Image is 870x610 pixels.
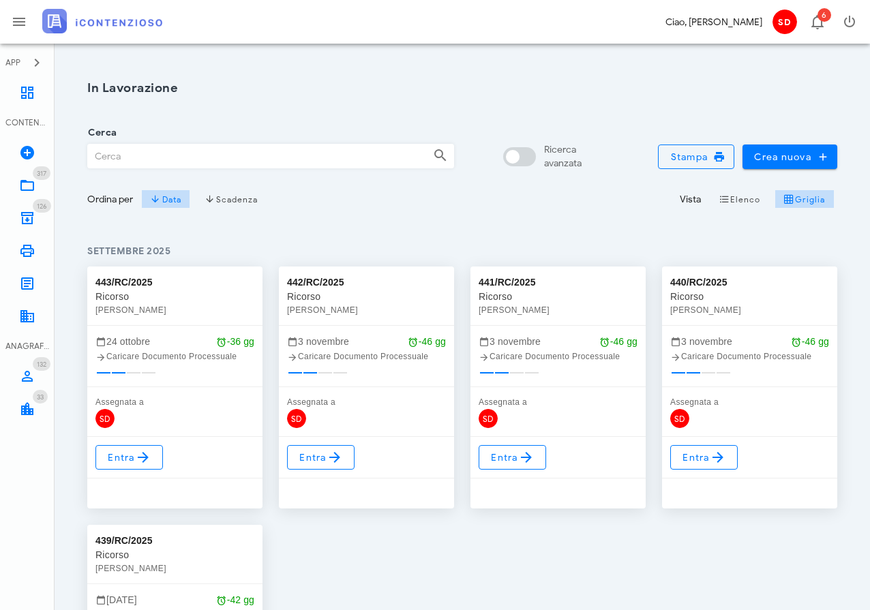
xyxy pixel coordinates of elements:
[205,194,258,204] span: Scadenza
[670,303,829,317] div: [PERSON_NAME]
[95,334,254,349] div: 24 ottobre
[670,275,727,290] div: 440/RC/2025
[87,192,133,207] div: Ordina per
[753,151,826,163] span: Crea nuova
[87,79,837,97] h1: In Lavorazione
[95,395,254,409] div: Assegnata a
[817,8,831,22] span: Distintivo
[33,390,48,403] span: Distintivo
[479,395,637,409] div: Assegnata a
[544,143,582,170] div: Ricerca avanzata
[719,194,761,204] span: Elenco
[150,194,181,204] span: Data
[408,334,446,349] div: -46 gg
[772,10,797,34] span: SD
[84,126,117,140] label: Cerca
[479,290,637,303] div: Ricorso
[287,445,355,470] a: Entra
[37,202,47,211] span: 126
[42,9,162,33] img: logo-text-2x.png
[287,409,306,428] span: SD
[95,548,254,562] div: Ricorso
[670,445,738,470] a: Entra
[670,334,829,349] div: 3 novembre
[479,275,536,290] div: 441/RC/2025
[479,409,498,428] span: SD
[5,117,49,129] div: CONTENZIOSO
[141,189,190,209] button: Data
[87,244,837,258] h4: settembre 2025
[299,449,343,466] span: Entra
[107,449,151,466] span: Entra
[33,357,50,371] span: Distintivo
[670,151,723,163] span: Stampa
[479,350,637,363] div: Caricare Documento Processuale
[599,334,637,349] div: -46 gg
[658,144,734,169] button: Stampa
[670,409,689,428] span: SD
[95,350,254,363] div: Caricare Documento Processuale
[800,5,833,38] button: Distintivo
[95,290,254,303] div: Ricorso
[33,199,51,213] span: Distintivo
[670,290,829,303] div: Ricorso
[287,275,344,290] div: 442/RC/2025
[670,350,829,363] div: Caricare Documento Processuale
[665,15,762,29] div: Ciao, [PERSON_NAME]
[768,5,800,38] button: SD
[95,592,254,607] div: [DATE]
[287,350,446,363] div: Caricare Documento Processuale
[95,533,153,548] div: 439/RC/2025
[680,192,701,207] div: Vista
[216,592,254,607] div: -42 gg
[5,340,49,352] div: ANAGRAFICA
[287,334,446,349] div: 3 novembre
[670,395,829,409] div: Assegnata a
[95,562,254,575] div: [PERSON_NAME]
[709,189,769,209] button: Elenco
[196,189,267,209] button: Scadenza
[88,144,422,168] input: Cerca
[490,449,535,466] span: Entra
[742,144,837,169] button: Crea nuova
[37,360,46,369] span: 132
[287,303,446,317] div: [PERSON_NAME]
[791,334,829,349] div: -46 gg
[479,303,637,317] div: [PERSON_NAME]
[95,303,254,317] div: [PERSON_NAME]
[37,393,44,401] span: 33
[479,334,637,349] div: 3 novembre
[287,290,446,303] div: Ricorso
[33,166,50,180] span: Distintivo
[682,449,726,466] span: Entra
[95,409,115,428] span: SD
[95,445,163,470] a: Entra
[37,169,46,178] span: 317
[95,275,153,290] div: 443/RC/2025
[287,395,446,409] div: Assegnata a
[216,334,254,349] div: -36 gg
[783,194,826,204] span: Griglia
[479,445,546,470] a: Entra
[775,189,835,209] button: Griglia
